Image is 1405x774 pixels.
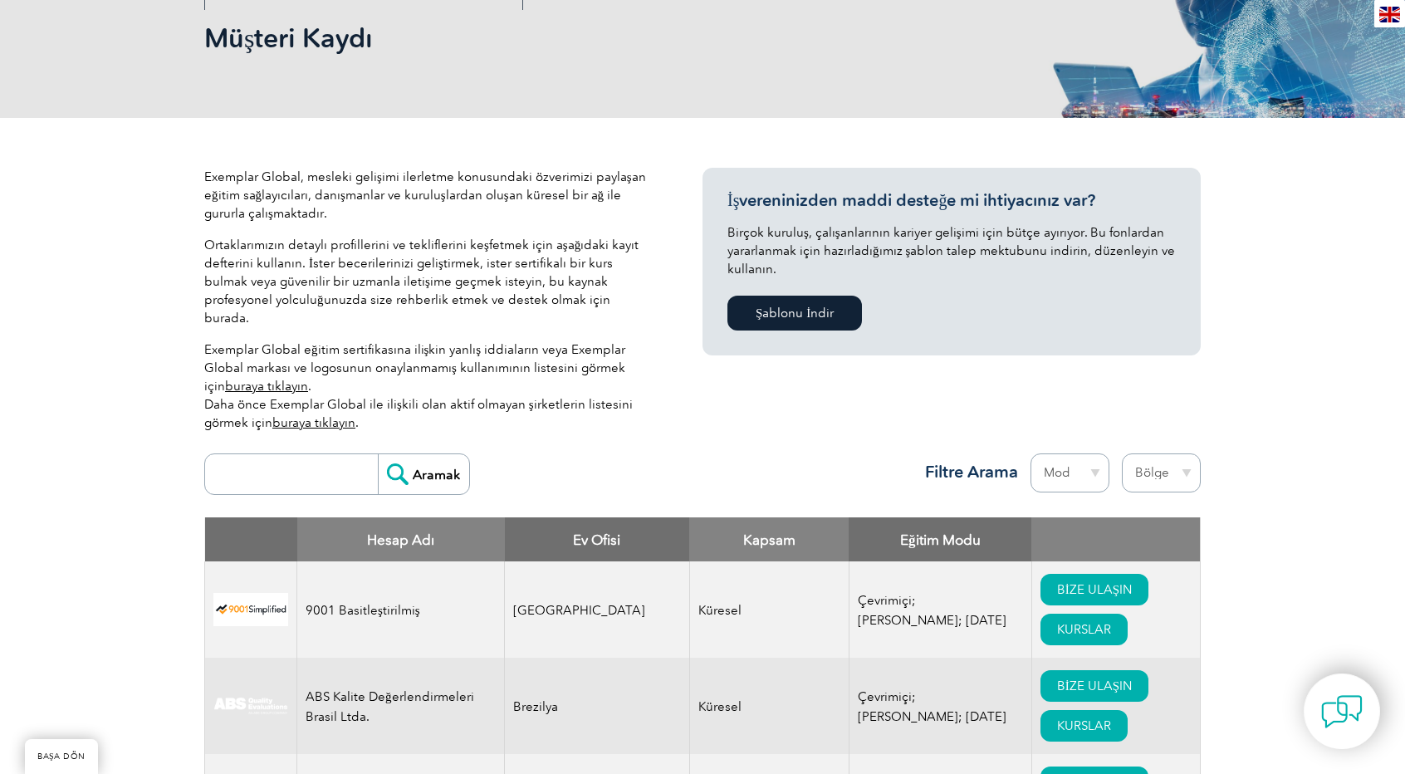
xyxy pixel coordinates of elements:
font: BİZE ULAŞIN [1057,678,1132,693]
font: Çevrimiçi; [PERSON_NAME]; [DATE] [858,593,1006,628]
font: Eğitim Modu [900,532,981,548]
img: c92924ac-d9bc-ea11-a814-000d3a79823d-logo.jpg [213,697,288,715]
font: ABS Kalite Değerlendirmeleri Brasil Ltda. [306,689,474,724]
font: Küresel [698,603,742,618]
font: . [308,379,311,394]
font: Daha önce Exemplar Global ile ilişkili olan aktif olmayan şirketlerin listesini görmek için [204,397,633,430]
font: Ortaklarımızın detaylı profillerini ve tekliflerini keşfetmek için aşağıdaki kayıt defterini kull... [204,238,639,326]
font: . [355,415,359,430]
a: BİZE ULAŞIN [1040,670,1148,702]
th: : Sütunları artan düzende sıralamak için etkinleştirin [1031,517,1200,561]
font: Exemplar Global, mesleki gelişimi ilerletme konusundaki özverimizi paylaşan eğitim sağlayıcıları,... [204,169,646,221]
font: KURSLAR [1057,622,1111,637]
font: Hesap Adı [367,532,434,548]
a: buraya tıklayın [225,379,308,394]
font: Birçok kuruluş, çalışanlarının kariyer gelişimi için bütçe ayırıyor. Bu fonlardan yararlanmak içi... [727,225,1175,277]
th: Hesap Adı: Sütunları azalan şekilde sıralamak için etkinleştirin [297,517,505,561]
a: BAŞA DÖN [25,739,98,774]
font: Küresel [698,699,742,714]
a: KURSLAR [1040,614,1128,645]
font: [GEOGRAPHIC_DATA] [513,603,645,618]
font: Ev Ofisi [573,532,620,548]
font: Müşteri Kaydı [204,22,373,54]
font: Brezilya [513,699,558,714]
img: contact-chat.png [1321,691,1363,732]
img: en [1379,7,1400,22]
a: Şablonu İndir [727,296,862,331]
font: İşvereninizden maddi desteğe mi ihtiyacınız var? [727,190,1095,210]
th: Ev Ofisi: Sütunları artan sırada sıralamak için etkinleştirin [505,517,690,561]
th: Eğitim Modu: Sütunları artan düzende sıralamak için etkinleştirin [849,517,1031,561]
font: Kapsam [743,532,796,548]
font: 9001 Basitleştirilmiş [306,603,420,618]
font: BAŞA DÖN [37,752,86,762]
font: Exemplar Global eğitim sertifikasına ilişkin yanlış iddiaların veya Exemplar Global markası ve lo... [204,342,625,394]
font: Şablonu İndir [756,306,834,321]
th: Kapsam: Sütunları artan düzende sıralamak için etkinleştirin [689,517,849,561]
font: BİZE ULAŞIN [1057,582,1132,597]
a: buraya tıklayın [272,415,355,430]
img: 37c9c059-616f-eb11-a812-002248153038-logo.png [213,593,288,627]
input: Aramak [378,454,469,494]
font: KURSLAR [1057,718,1111,733]
a: BİZE ULAŞIN [1040,574,1148,605]
font: Çevrimiçi; [PERSON_NAME]; [DATE] [858,689,1006,724]
a: KURSLAR [1040,710,1128,742]
font: Filtre Arama [925,462,1018,482]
